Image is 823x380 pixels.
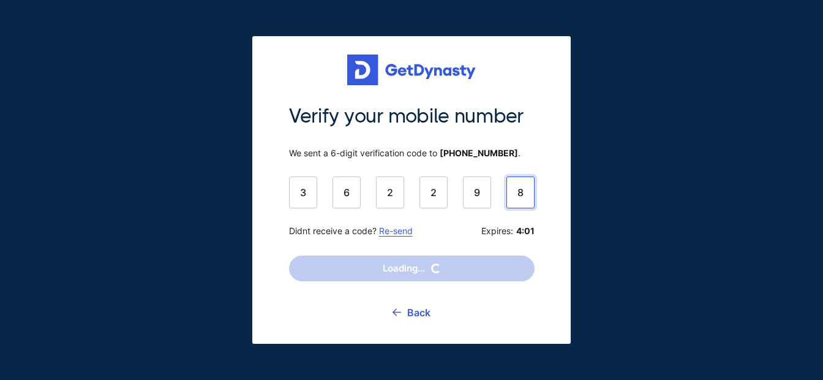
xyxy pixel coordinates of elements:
[289,104,535,129] span: Verify your mobile number
[440,148,518,158] b: [PHONE_NUMBER]
[481,226,535,237] span: Expires:
[379,226,413,236] a: Re-send
[289,226,413,237] span: Didnt receive a code?
[347,55,476,85] img: Get started for free with Dynasty Trust Company
[289,148,535,159] span: We sent a 6-digit verification code to .
[393,297,430,328] a: Back
[516,226,535,237] b: 4:01
[393,308,401,316] img: go back icon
